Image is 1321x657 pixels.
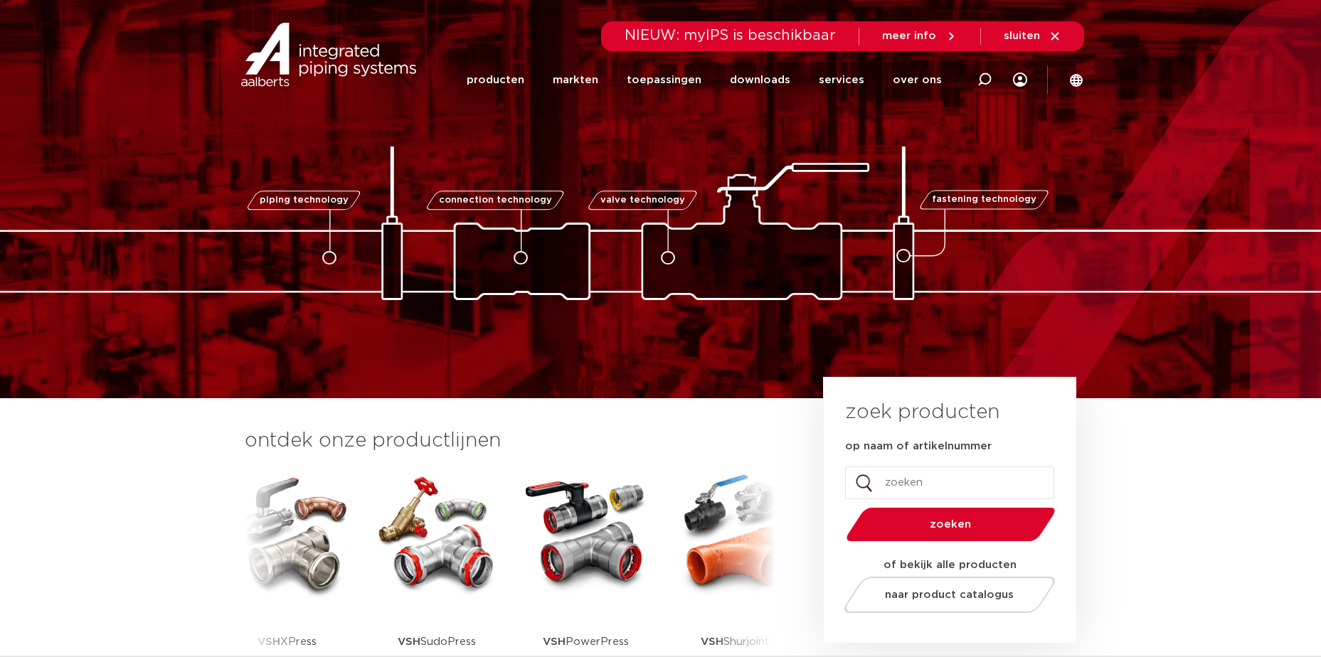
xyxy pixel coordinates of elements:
strong: VSH [258,636,280,647]
strong: VSH [543,636,566,647]
h3: zoek producten [845,398,999,427]
a: producten [467,51,524,109]
a: services [819,51,864,109]
strong: VSH [701,636,723,647]
a: markten [553,51,598,109]
span: naar product catalogus [885,589,1014,600]
a: meer info [882,30,957,43]
span: piping technology [260,196,349,205]
a: toepassingen [627,51,701,109]
div: my IPS [1013,51,1027,109]
span: connection technology [438,196,551,205]
a: sluiten [1004,30,1061,43]
span: zoeken [883,519,1019,530]
span: valve technology [600,196,685,205]
strong: VSH [398,636,420,647]
h3: ontdek onze productlijnen [245,427,775,455]
a: naar product catalogus [840,577,1059,613]
span: sluiten [1004,31,1040,41]
input: zoeken [845,466,1054,499]
a: over ons [893,51,942,109]
span: fastening technology [932,196,1036,205]
strong: of bekijk alle producten [884,560,1017,570]
a: downloads [730,51,790,109]
span: meer info [882,31,936,41]
label: op naam of artikelnummer [845,439,992,454]
span: NIEUW: myIPS is beschikbaar [625,28,836,43]
nav: Menu [467,51,942,109]
button: zoeken [840,506,1061,543]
